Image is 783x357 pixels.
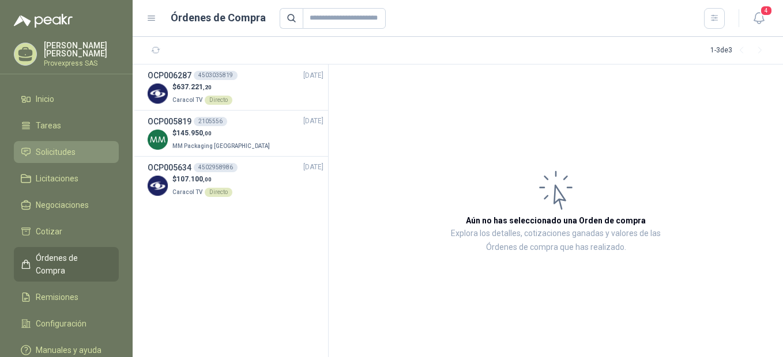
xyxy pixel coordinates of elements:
[148,130,168,150] img: Company Logo
[44,41,119,58] p: [PERSON_NAME] [PERSON_NAME]
[148,115,191,128] h3: OCP005819
[14,141,119,163] a: Solicitudes
[176,129,212,137] span: 145.950
[172,82,232,93] p: $
[194,117,227,126] div: 2105556
[203,84,212,90] span: ,20
[148,161,191,174] h3: OCP005634
[466,214,646,227] h3: Aún no has seleccionado una Orden de compra
[36,317,86,330] span: Configuración
[14,168,119,189] a: Licitaciones
[205,188,232,197] div: Directo
[148,83,168,104] img: Company Logo
[303,116,323,127] span: [DATE]
[203,130,212,136] span: ,00
[14,115,119,136] a: Tareas
[194,71,238,80] div: 4503035819
[760,5,773,16] span: 4
[148,115,323,151] a: OCP0058192105556[DATE] Company Logo$145.950,00MM Packaging [GEOGRAPHIC_DATA]
[14,221,119,242] a: Cotizar
[303,70,323,81] span: [DATE]
[14,313,119,335] a: Configuración
[36,172,78,185] span: Licitaciones
[148,69,323,105] a: OCP0062874503035819[DATE] Company Logo$637.221,20Caracol TVDirecto
[36,119,61,132] span: Tareas
[176,83,212,91] span: 637.221
[172,174,232,185] p: $
[710,41,769,60] div: 1 - 3 de 3
[36,199,89,211] span: Negociaciones
[36,291,78,303] span: Remisiones
[303,162,323,173] span: [DATE]
[36,252,108,277] span: Órdenes de Compra
[14,88,119,110] a: Inicio
[172,97,202,103] span: Caracol TV
[194,163,238,172] div: 4502958986
[172,189,202,195] span: Caracol TV
[172,128,272,139] p: $
[14,286,119,308] a: Remisiones
[148,69,191,82] h3: OCP006287
[171,10,266,26] h1: Órdenes de Compra
[748,8,769,29] button: 4
[36,146,76,158] span: Solicitudes
[148,176,168,196] img: Company Logo
[36,344,101,356] span: Manuales y ayuda
[14,194,119,216] a: Negociaciones
[36,225,62,238] span: Cotizar
[203,176,212,183] span: ,00
[44,60,119,67] p: Provexpress SAS
[36,93,54,105] span: Inicio
[14,14,73,28] img: Logo peakr
[444,227,668,255] p: Explora los detalles, cotizaciones ganadas y valores de las Órdenes de compra que has realizado.
[148,161,323,198] a: OCP0056344502958986[DATE] Company Logo$107.100,00Caracol TVDirecto
[176,175,212,183] span: 107.100
[205,96,232,105] div: Directo
[14,247,119,282] a: Órdenes de Compra
[172,143,270,149] span: MM Packaging [GEOGRAPHIC_DATA]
